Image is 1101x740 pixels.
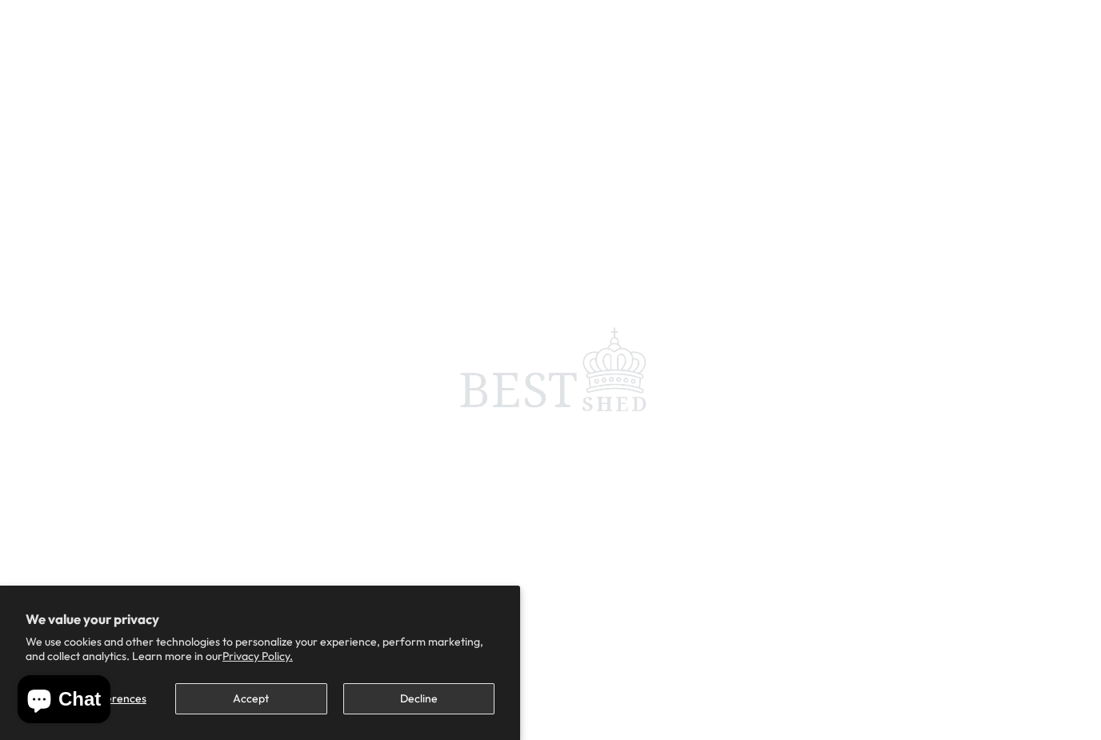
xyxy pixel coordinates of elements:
inbox-online-store-chat: Shopify online store chat [13,675,115,727]
h2: We value your privacy [26,611,494,627]
a: Privacy Policy. [222,649,293,663]
button: Accept [175,683,326,714]
p: We use cookies and other technologies to personalize your experience, perform marketing, and coll... [26,634,494,663]
button: Decline [343,683,494,714]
